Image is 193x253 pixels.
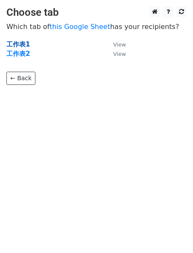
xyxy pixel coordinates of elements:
[150,212,193,253] iframe: Chat Widget
[113,51,126,57] small: View
[6,41,30,48] a: 工作表1
[105,50,126,58] a: View
[50,23,110,31] a: this Google Sheet
[6,72,35,85] a: ← Back
[105,41,126,48] a: View
[113,41,126,48] small: View
[6,6,187,19] h3: Choose tab
[6,50,30,58] a: 工作表2
[6,22,187,31] p: Which tab of has your recipients?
